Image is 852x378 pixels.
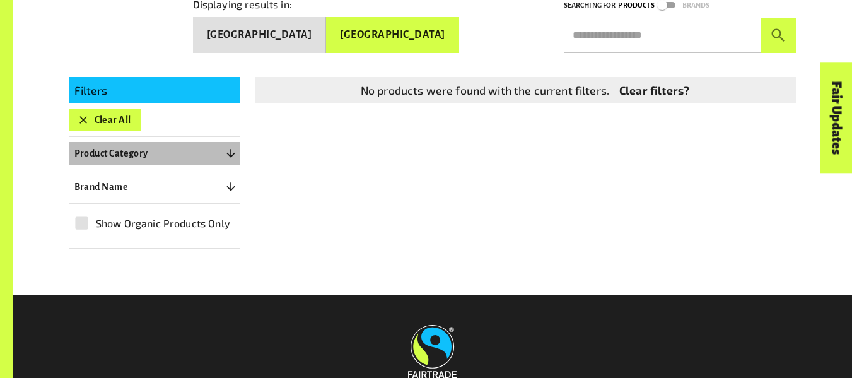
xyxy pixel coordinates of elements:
[74,82,235,98] p: Filters
[69,175,240,198] button: Brand Name
[326,17,459,52] button: [GEOGRAPHIC_DATA]
[69,109,141,131] button: Clear All
[74,146,148,161] p: Product Category
[96,216,230,231] span: Show Organic Products Only
[408,325,457,378] img: Fairtrade Australia New Zealand logo
[361,82,609,98] p: No products were found with the current filters.
[69,142,240,165] button: Product Category
[619,82,689,98] a: Clear filters?
[193,17,327,52] button: [GEOGRAPHIC_DATA]
[74,179,129,194] p: Brand Name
